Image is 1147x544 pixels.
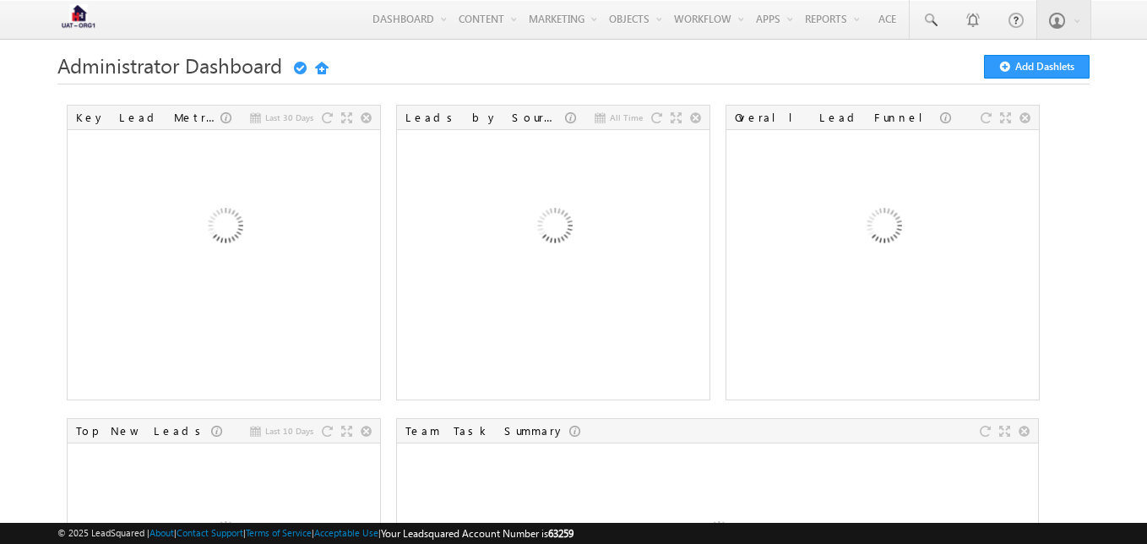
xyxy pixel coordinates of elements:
[548,527,573,540] span: 63259
[314,527,378,538] a: Acceptable Use
[57,4,100,34] img: Custom Logo
[405,423,569,438] div: Team Task Summary
[381,527,573,540] span: Your Leadsquared Account Number is
[76,110,220,125] div: Key Lead Metrics
[57,525,573,541] span: © 2025 LeadSquared | | | | |
[149,527,174,538] a: About
[246,527,312,538] a: Terms of Service
[133,138,315,319] img: Loading...
[265,423,313,438] span: Last 10 Days
[463,138,644,319] img: Loading...
[984,55,1090,79] button: Add Dashlets
[735,110,940,125] div: Overall Lead Funnel
[265,110,313,125] span: Last 30 Days
[792,138,974,319] img: Loading...
[610,110,643,125] span: All Time
[57,52,282,79] span: Administrator Dashboard
[405,110,565,125] div: Leads by Sources
[76,423,211,438] div: Top New Leads
[177,527,243,538] a: Contact Support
